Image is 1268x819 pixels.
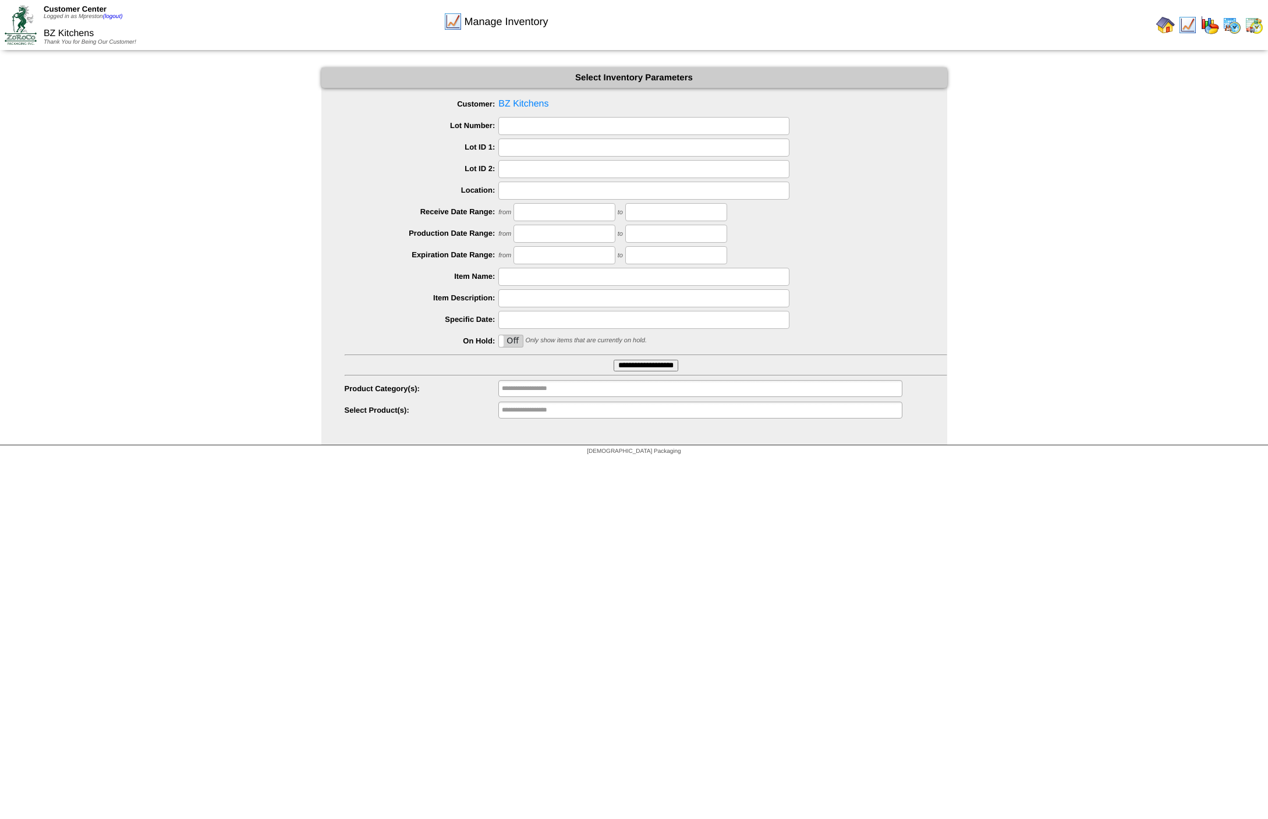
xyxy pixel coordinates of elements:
img: ZoRoCo_Logo(Green%26Foil)%20jpg.webp [5,5,37,44]
img: home.gif [1156,16,1175,34]
span: BZ Kitchens [345,95,947,113]
span: Manage Inventory [464,16,548,28]
span: from [498,252,511,259]
div: Select Inventory Parameters [321,68,947,88]
span: Logged in as Mpreston [44,13,123,20]
img: calendarinout.gif [1245,16,1263,34]
label: Specific Date: [345,315,499,324]
label: Product Category(s): [345,384,499,393]
span: [DEMOGRAPHIC_DATA] Packaging [587,448,681,455]
label: Lot Number: [345,121,499,130]
label: Item Description: [345,293,499,302]
img: line_graph.gif [1178,16,1197,34]
span: to [618,252,623,259]
span: Only show items that are currently on hold. [525,337,646,344]
label: Lot ID 2: [345,164,499,173]
label: Item Name: [345,272,499,281]
label: Off [499,335,523,347]
label: Production Date Range: [345,229,499,237]
label: On Hold: [345,336,499,345]
span: Thank You for Being Our Customer! [44,39,136,45]
div: OnOff [498,335,523,348]
span: to [618,209,623,216]
label: Receive Date Range: [345,207,499,216]
label: Lot ID 1: [345,143,499,151]
label: Customer: [345,100,499,108]
img: calendarprod.gif [1223,16,1241,34]
img: line_graph.gif [444,12,462,31]
label: Select Product(s): [345,406,499,414]
a: (logout) [103,13,123,20]
span: to [618,231,623,237]
img: graph.gif [1200,16,1219,34]
span: from [498,231,511,237]
span: Customer Center [44,5,107,13]
label: Location: [345,186,499,194]
span: BZ Kitchens [44,29,94,38]
label: Expiration Date Range: [345,250,499,259]
span: from [498,209,511,216]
